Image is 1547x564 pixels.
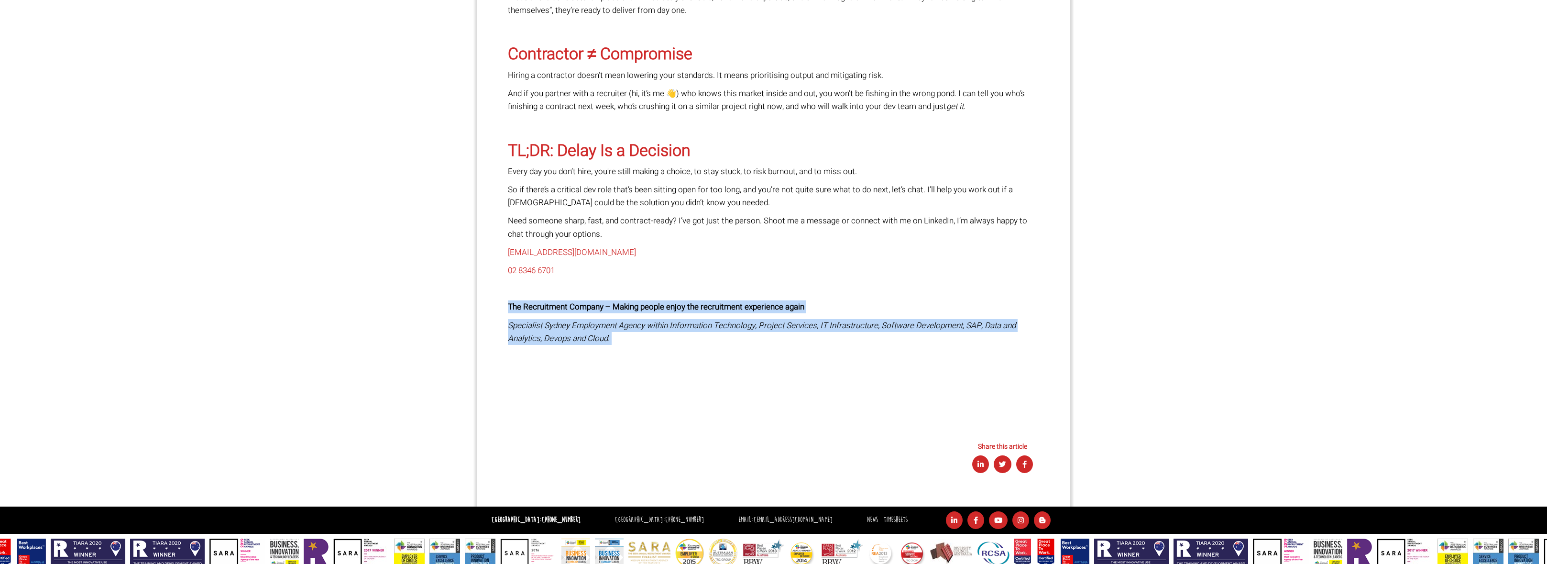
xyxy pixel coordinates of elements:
[867,515,878,524] a: News
[508,69,1039,82] p: Hiring a contractor doesn’t mean lowering your standards. It means prioritising output and mitiga...
[754,515,833,524] a: [EMAIL_ADDRESS][DOMAIN_NAME]
[884,515,908,524] a: Timesheets
[508,87,1039,113] p: And if you partner with a recruiter (hi, it’s me 👋) who knows this market inside and out, you won...
[946,100,964,112] em: get it
[613,513,706,527] li: [GEOGRAPHIC_DATA]:
[508,183,1039,209] p: So if there’s a critical dev role that’s been sitting open for too long, and you’re not quite sur...
[508,320,1016,344] em: Specialist Sydney Employment Agency within Information Technology, Project Services, IT Infrastru...
[508,301,804,313] strong: The Recruitment Company – Making people enjoy the recruitment experience again
[665,515,704,524] a: [PHONE_NUMBER]
[492,515,581,524] strong: [GEOGRAPHIC_DATA]:
[508,214,1039,240] p: Need someone sharp, fast, and contract-ready? I’ve got just the person. Shoot me a message or con...
[736,513,835,527] li: Email:
[542,515,581,524] a: [PHONE_NUMBER]
[971,443,1034,450] h6: Share this article
[508,246,636,258] a: [EMAIL_ADDRESS][DOMAIN_NAME]
[508,42,692,66] strong: Contractor ≠ Compromise
[508,265,555,276] a: 02 8346 6701
[508,139,691,163] strong: TL;DR: Delay Is a Decision
[508,165,1039,178] p: Every day you don’t hire, you're still making a choice, to stay stuck, to risk burnout, and to mi...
